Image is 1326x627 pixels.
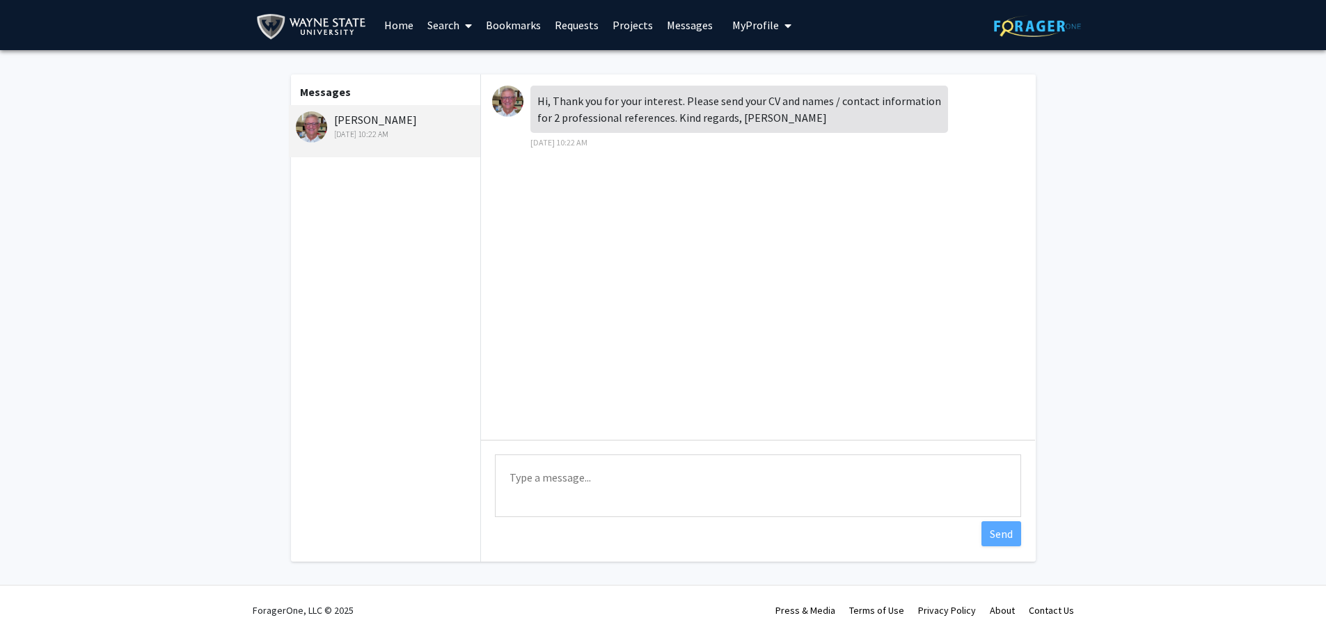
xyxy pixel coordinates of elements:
img: ForagerOne Logo [994,15,1081,37]
a: Press & Media [775,604,835,617]
span: My Profile [732,18,779,32]
a: Bookmarks [479,1,548,49]
a: Terms of Use [849,604,904,617]
a: Home [377,1,420,49]
img: Bruce Berkowitz [492,86,523,117]
img: Wayne State University Logo [256,11,372,42]
span: [DATE] 10:22 AM [530,137,587,148]
a: Requests [548,1,606,49]
a: About [990,604,1015,617]
a: Projects [606,1,660,49]
a: Messages [660,1,720,49]
div: [PERSON_NAME] [296,111,477,141]
div: Hi, Thank you for your interest. Please send your CV and names / contact information for 2 profes... [530,86,948,133]
iframe: Chat [10,564,59,617]
img: Bruce Berkowitz [296,111,327,143]
a: Contact Us [1029,604,1074,617]
a: Search [420,1,479,49]
a: Privacy Policy [918,604,976,617]
textarea: Message [495,454,1021,517]
div: [DATE] 10:22 AM [296,128,477,141]
b: Messages [300,85,351,99]
button: Send [981,521,1021,546]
